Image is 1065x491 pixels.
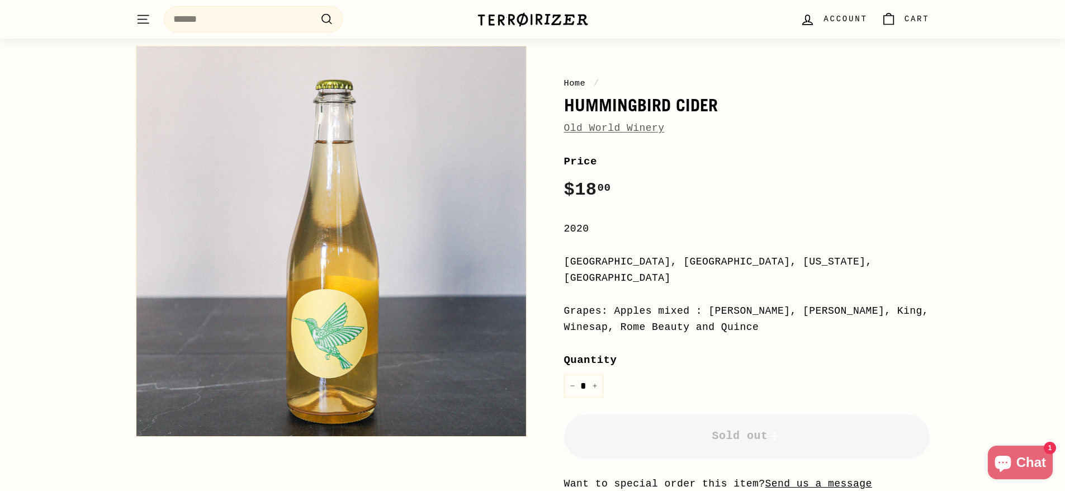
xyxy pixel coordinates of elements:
[597,182,610,194] sup: 00
[905,13,930,25] span: Cart
[564,414,930,459] button: Sold out
[564,122,665,134] a: Old World Winery
[564,254,930,286] div: [GEOGRAPHIC_DATA], [GEOGRAPHIC_DATA], [US_STATE], [GEOGRAPHIC_DATA]
[712,429,781,442] span: Sold out
[564,221,930,237] div: 2020
[874,3,936,36] a: Cart
[136,46,526,436] img: Hummingbird Cider
[591,78,602,88] span: /
[765,478,872,489] a: Send us a message
[564,303,930,336] div: Grapes: Apples mixed : [PERSON_NAME], [PERSON_NAME], King, Winesap, Rome Beauty and Quince
[793,3,874,36] a: Account
[564,375,581,398] button: Reduce item quantity by one
[564,352,930,369] label: Quantity
[564,78,586,88] a: Home
[564,153,930,170] label: Price
[984,446,1056,482] inbox-online-store-chat: Shopify online store chat
[586,375,603,398] button: Increase item quantity by one
[564,96,930,115] h1: Hummingbird Cider
[564,180,611,200] span: $18
[564,77,930,90] nav: breadcrumbs
[823,13,867,25] span: Account
[564,375,603,398] input: quantity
